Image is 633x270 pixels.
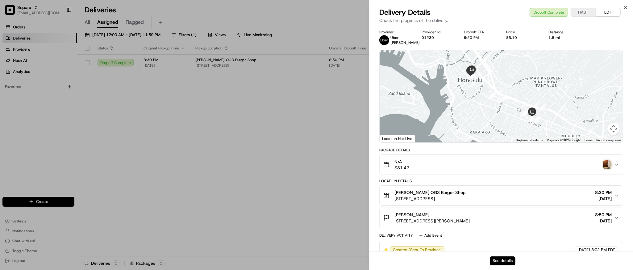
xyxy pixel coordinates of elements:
[16,40,102,46] input: Clear
[379,179,623,184] div: Location Details
[380,208,623,228] button: [PERSON_NAME][STREET_ADDRESS][PERSON_NAME]8:50 PM[DATE]
[496,95,503,102] div: 19
[52,90,57,95] div: 💻
[422,35,434,40] button: 01230
[603,160,612,169] img: photo_proof_of_delivery image
[539,103,546,110] div: 10
[468,74,475,80] div: 22
[464,35,496,40] div: 9:20 PM
[394,158,409,165] span: N/A
[528,115,535,122] div: 13
[44,104,75,109] a: Powered byPylon
[380,155,623,175] button: N/A$31.47photo_proof_of_delivery image
[6,90,11,95] div: 📗
[548,35,581,40] div: 1.5 mi
[394,189,465,196] span: [PERSON_NAME] OG3 Burger Shop
[6,6,19,19] img: Nash
[394,165,409,171] span: $31.47
[595,212,612,218] span: 8:50 PM
[521,109,528,116] div: 17
[595,196,612,202] span: [DATE]
[469,73,475,80] div: 23
[61,105,75,109] span: Pylon
[12,90,47,96] span: Knowledge Base
[506,35,539,40] div: $5.10
[488,92,494,99] div: 18
[547,138,580,142] span: Map data ©2025 Google
[595,218,612,224] span: [DATE]
[380,186,623,205] button: [PERSON_NAME] OG3 Burger Shop[STREET_ADDRESS]8:30 PM[DATE]
[379,30,412,35] div: Provider
[4,87,50,98] a: 📗Knowledge Base
[584,138,593,142] a: Terms
[21,65,78,70] div: We're available if you need us!
[381,134,402,142] a: Open this area in Google Maps (opens a new window)
[571,8,596,16] button: HAST
[105,61,112,68] button: Start new chat
[379,233,413,238] div: Delivery Activity
[516,138,543,142] button: Keyboard shortcuts
[596,8,620,16] button: EDT
[591,247,615,253] span: 8:02 PM EDT
[394,212,429,218] span: [PERSON_NAME]
[490,256,515,265] button: See details
[533,100,540,107] div: 9
[533,116,540,123] div: 14
[394,196,465,202] span: [STREET_ADDRESS]
[381,134,402,142] img: Google
[380,135,415,142] div: Location Not Live
[469,81,476,87] div: 21
[577,247,590,253] span: [DATE]
[379,35,389,45] img: uber-new-logo.jpeg
[390,40,420,45] span: [PERSON_NAME]
[417,232,444,239] button: Add Event
[394,218,470,224] span: [STREET_ADDRESS][PERSON_NAME]
[464,30,496,35] div: Dropoff ETA
[393,247,442,253] span: Created (Sent To Provider)
[607,123,620,135] button: Map camera controls
[379,148,623,153] div: Package Details
[379,7,431,17] span: Delivery Details
[390,35,399,40] span: Uber
[499,96,506,103] div: 20
[595,189,612,196] span: 8:30 PM
[506,30,539,35] div: Price
[6,59,17,70] img: 1736555255976-a54dd68f-1ca7-489b-9aae-adbdc363a1c4
[58,90,99,96] span: API Documentation
[50,87,102,98] a: 💻API Documentation
[6,25,112,35] p: Welcome 👋
[379,17,623,23] p: Check the progress of the delivery.
[422,30,454,35] div: Provider Id
[586,128,593,135] div: 8
[21,59,101,65] div: Start new chat
[596,138,621,142] a: Report a map error
[548,30,581,35] div: Distance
